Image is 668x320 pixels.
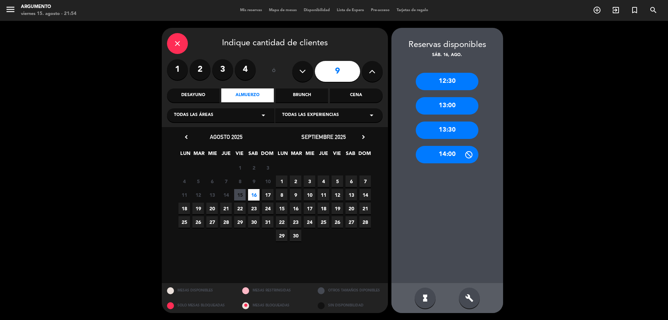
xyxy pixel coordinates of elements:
[360,133,367,141] i: chevron_right
[262,216,273,228] span: 31
[234,203,246,214] span: 22
[263,59,285,84] div: ó
[206,175,218,187] span: 6
[416,73,478,90] div: 12:30
[282,112,339,119] span: Todas las experiencias
[304,203,315,214] span: 17
[290,189,301,201] span: 9
[210,133,242,140] span: agosto 2025
[290,216,301,228] span: 23
[291,149,302,161] span: MAR
[174,112,213,119] span: Todas las áreas
[234,216,246,228] span: 29
[262,189,273,201] span: 17
[649,6,658,14] i: search
[193,149,205,161] span: MAR
[167,88,220,102] div: Desayuno
[318,149,329,161] span: JUE
[248,175,260,187] span: 9
[330,88,382,102] div: Cena
[367,8,393,12] span: Pre-acceso
[345,203,357,214] span: 20
[416,122,478,139] div: 13:30
[173,39,182,48] i: close
[248,162,260,173] span: 2
[304,189,315,201] span: 10
[318,189,329,201] span: 11
[276,88,328,102] div: Brunch
[234,175,246,187] span: 8
[318,203,329,214] span: 18
[167,33,383,54] div: Indique cantidad de clientes
[178,216,190,228] span: 25
[332,189,343,201] span: 12
[206,189,218,201] span: 13
[593,6,601,14] i: add_circle_outline
[192,189,204,201] span: 12
[331,149,343,161] span: VIE
[393,8,432,12] span: Tarjetas de regalo
[248,189,260,201] span: 16
[220,203,232,214] span: 21
[416,97,478,115] div: 13:00
[290,175,301,187] span: 2
[248,203,260,214] span: 23
[276,203,287,214] span: 15
[359,189,371,201] span: 14
[180,149,191,161] span: LUN
[207,149,218,161] span: MIE
[345,149,356,161] span: SAB
[162,298,237,313] div: SOLO MESAS BLOQUEADAS
[416,146,478,163] div: 14:00
[277,149,288,161] span: LUN
[21,3,77,10] div: Argumento
[276,189,287,201] span: 8
[290,230,301,241] span: 30
[345,189,357,201] span: 13
[162,283,237,298] div: MESAS DISPONIBLES
[318,216,329,228] span: 25
[259,111,268,119] i: arrow_drop_down
[612,6,620,14] i: exit_to_app
[345,216,357,228] span: 27
[206,216,218,228] span: 27
[5,4,16,15] i: menu
[359,175,371,187] span: 7
[300,8,333,12] span: Disponibilidad
[220,189,232,201] span: 14
[234,162,246,173] span: 1
[21,10,77,17] div: viernes 15. agosto - 21:54
[359,216,371,228] span: 28
[290,203,301,214] span: 16
[5,4,16,17] button: menu
[304,175,315,187] span: 3
[312,283,388,298] div: OTROS TAMAÑOS DIPONIBLES
[358,149,370,161] span: DOM
[192,203,204,214] span: 19
[391,52,503,59] div: sáb. 16, ago.
[206,203,218,214] span: 20
[276,175,287,187] span: 1
[220,149,232,161] span: JUE
[262,162,273,173] span: 3
[235,59,256,80] label: 4
[304,216,315,228] span: 24
[178,175,190,187] span: 4
[221,88,274,102] div: Almuerzo
[178,203,190,214] span: 18
[234,149,245,161] span: VIE
[304,149,316,161] span: MIE
[421,294,429,302] i: hourglass_full
[261,149,272,161] span: DOM
[262,175,273,187] span: 10
[367,111,376,119] i: arrow_drop_down
[332,216,343,228] span: 26
[333,8,367,12] span: Lista de Espera
[183,133,190,141] i: chevron_left
[301,133,346,140] span: septiembre 2025
[237,298,312,313] div: MESAS BLOQUEADAS
[190,59,210,80] label: 2
[178,189,190,201] span: 11
[192,175,204,187] span: 5
[318,175,329,187] span: 4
